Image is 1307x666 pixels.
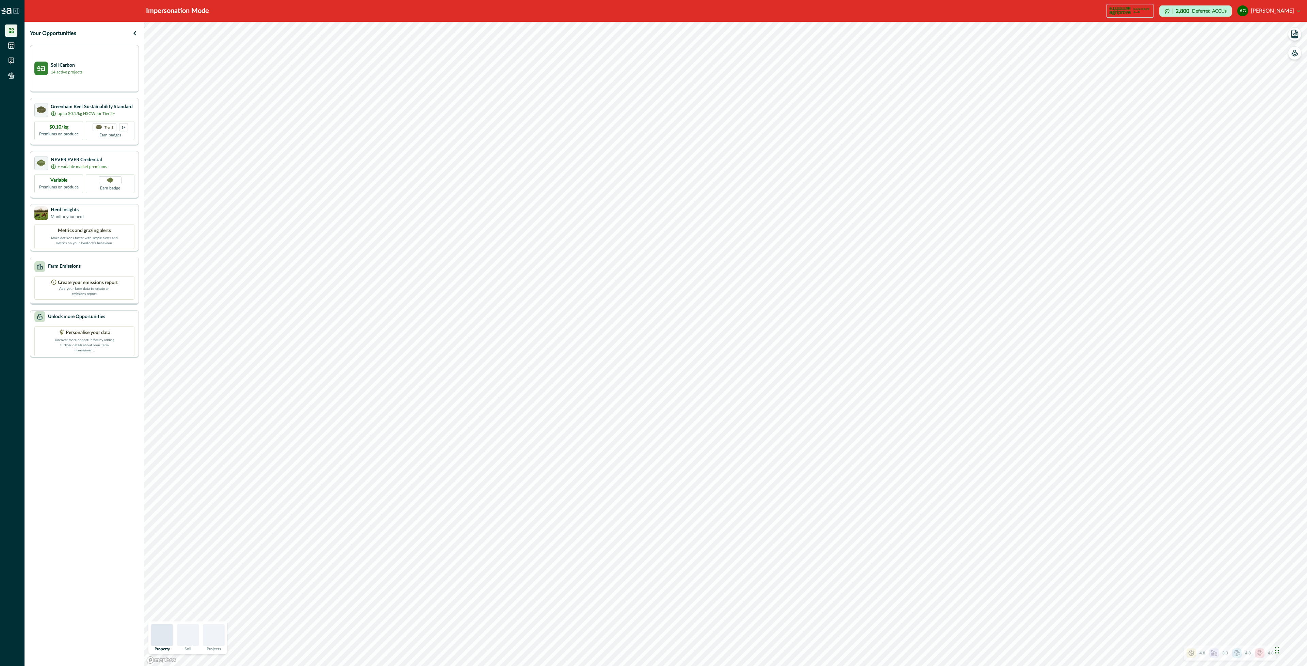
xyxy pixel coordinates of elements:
p: Metrics and grazing alerts [58,227,111,234]
img: certification logo [96,125,102,130]
p: Personalise your data [66,329,110,336]
img: Greenham NEVER EVER certification badge [107,178,113,183]
p: Farm Emissions [48,263,81,270]
p: Soil [184,647,191,651]
p: Earn badges [99,131,121,138]
p: 3.3 [1222,650,1228,656]
p: $0.10/kg [49,124,68,131]
p: up to $0.1/kg HSCW for Tier 2+ [58,111,115,117]
img: certification logo [1109,5,1131,16]
p: Premiums on produce [39,131,79,137]
p: Herd Insights [51,206,84,214]
p: Greenham Beef Sustainability Standard [51,103,133,111]
p: Property [155,647,170,651]
p: Create your emissions report [58,279,118,286]
p: 4.8 [1245,650,1251,656]
p: Premiums on produce [39,184,79,190]
p: Variable [50,177,67,184]
p: Add your farm data to create an emissions report. [59,286,110,297]
div: Impersonation Mode [146,6,209,16]
p: 4.8 [1268,650,1274,656]
a: Mapbox logo [146,656,176,664]
p: Monitor your herd [51,214,84,220]
p: + variable market premiums [58,164,107,170]
p: Deferred ACCUs [1192,9,1227,14]
button: adam gunthorpe[PERSON_NAME] [1237,3,1300,19]
p: Tier 1 [104,125,113,129]
p: NEVER EVER Credential [51,156,107,164]
p: Independent Audit [1133,7,1151,14]
p: Earn badge [100,184,120,191]
p: 1+ [122,125,126,129]
div: more credentials avaialble [119,123,128,131]
iframe: Chat Widget [1273,633,1307,666]
p: Uncover more opportunities by adding further details about your farm management. [50,336,118,353]
p: Unlock more Opportunities [48,313,105,320]
p: Projects [207,647,221,651]
p: 2,800 [1176,9,1189,14]
img: Logo [1,8,12,14]
p: Make decisions faster with simple alerts and metrics on your livestock’s behaviour. [50,234,118,246]
img: certification logo [37,106,46,113]
p: Soil Carbon [51,62,82,69]
img: certification logo [37,160,46,166]
div: Drag [1275,640,1279,661]
p: Your Opportunities [30,29,76,37]
p: 14 active projects [51,69,82,75]
button: certification logoIndependent Audit [1106,4,1154,18]
p: 4.8 [1199,650,1205,656]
